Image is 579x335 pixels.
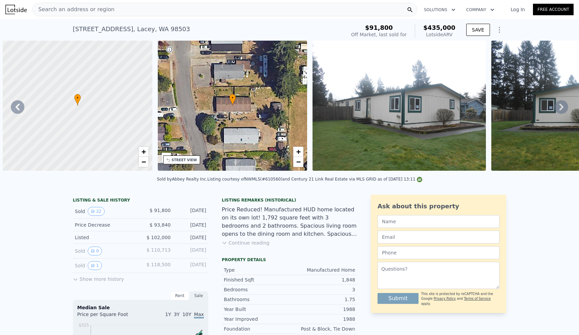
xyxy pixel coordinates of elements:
span: $91,800 [365,24,393,31]
div: 1.75 [289,296,355,303]
span: − [141,158,146,166]
div: [DATE] [176,261,206,270]
div: [DATE] [176,207,206,216]
div: Year Improved [224,316,289,322]
span: − [296,158,301,166]
input: Name [378,215,499,228]
a: Log In [502,6,533,13]
span: $ 118,500 [147,262,171,267]
div: [DATE] [176,222,206,228]
button: Show more history [73,273,124,282]
a: Zoom in [293,147,303,157]
a: Privacy Policy [434,297,456,300]
button: View historical data [88,207,104,216]
div: 3 [289,286,355,293]
span: + [141,147,146,156]
span: $ 110,713 [147,247,171,253]
div: Listing courtesy of NWMLS (#610560) and Century 21 Link Real Estate via MLS GRID as of [DATE] 13:11 [207,177,422,182]
img: NWMLS Logo [417,177,422,182]
span: 3Y [174,312,179,317]
div: Listing Remarks (Historical) [222,197,357,203]
a: Zoom out [293,157,303,167]
div: 1988 [289,306,355,313]
button: Continue reading [222,239,270,246]
div: Ask about this property [378,202,499,211]
img: Lotside [5,5,27,14]
div: Sold [75,207,135,216]
div: [DATE] [176,247,206,255]
div: Price per Square Foot [77,311,141,322]
span: Search an address or region [33,5,114,14]
a: Terms of Service [464,297,491,300]
button: Submit [378,293,419,304]
span: • [229,95,236,101]
div: Sold by Abbey Realty Inc . [157,177,207,182]
div: Manufactured Home [289,267,355,273]
div: • [229,94,236,106]
button: SAVE [466,24,490,36]
div: Sale [189,291,208,300]
div: STREET VIEW [172,158,197,163]
input: Email [378,231,499,244]
div: Foundation [224,326,289,332]
button: View historical data [88,261,102,270]
span: • [74,95,81,101]
div: Off Market, last sold for [351,31,407,38]
tspan: $325 [79,323,89,328]
div: Bathrooms [224,296,289,303]
div: 1988 [289,316,355,322]
span: 10Y [183,312,191,317]
span: Max [194,312,204,318]
button: Company [461,4,500,16]
button: Show Options [493,23,506,37]
div: LISTING & SALE HISTORY [73,197,208,204]
img: Sale: 150284335 Parcel: 97133811 [313,41,486,171]
div: Lotside ARV [423,31,455,38]
div: Median Sale [77,304,204,311]
a: Free Account [533,4,574,15]
div: Year Built [224,306,289,313]
div: This site is protected by reCAPTCHA and the Google and apply. [421,292,499,306]
div: Sold [75,261,135,270]
div: Sold [75,247,135,255]
div: Property details [222,257,357,263]
div: Bedrooms [224,286,289,293]
div: Post & Block, Tie Down [289,326,355,332]
span: $ 102,000 [147,235,171,240]
div: [DATE] [176,234,206,241]
div: 1,848 [289,276,355,283]
div: Price Reduced! Manufactured HUD home located on its own lot! 1,792 square feet with 3 bedrooms an... [222,206,357,238]
input: Phone [378,246,499,259]
div: Price Decrease [75,222,135,228]
span: $435,000 [423,24,455,31]
div: Finished Sqft [224,276,289,283]
a: Zoom out [138,157,149,167]
div: Listed [75,234,135,241]
div: [STREET_ADDRESS] , Lacey , WA 98503 [73,24,190,34]
span: 1Y [165,312,171,317]
div: Rent [170,291,189,300]
button: Solutions [419,4,461,16]
span: $ 91,800 [150,208,171,213]
div: • [74,94,81,106]
button: View historical data [88,247,102,255]
span: + [296,147,301,156]
a: Zoom in [138,147,149,157]
span: $ 93,840 [150,222,171,228]
div: Type [224,267,289,273]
